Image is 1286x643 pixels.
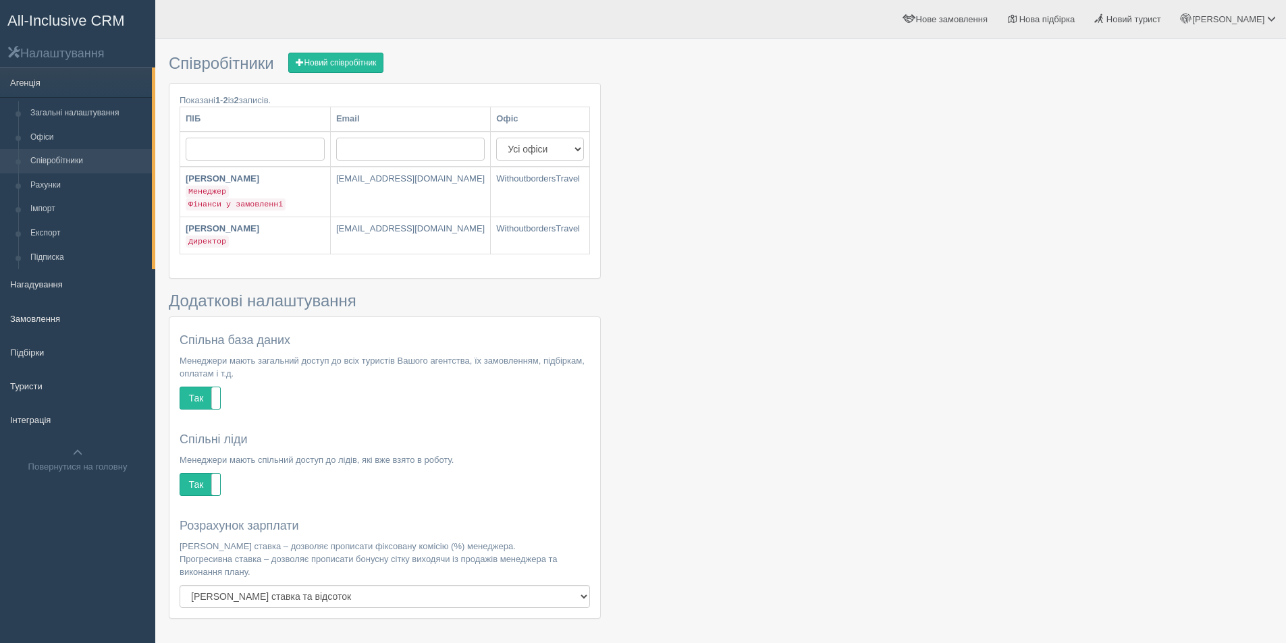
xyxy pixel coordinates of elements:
[215,95,228,105] b: 1-2
[180,94,590,107] div: Показані із записів.
[24,125,152,150] a: Офіси
[491,167,589,217] a: WithoutbordersTravel
[180,387,220,409] label: Так
[1,1,155,38] a: All-Inclusive CRM
[331,217,490,254] a: [EMAIL_ADDRESS][DOMAIN_NAME]
[330,107,490,132] th: Email
[288,53,383,73] a: Новий співробітник
[24,101,152,125] a: Загальні налаштування
[186,186,229,198] code: Менеджер
[186,223,259,233] b: [PERSON_NAME]
[24,173,152,198] a: Рахунки
[186,173,259,184] b: [PERSON_NAME]
[180,453,590,466] p: Менеджери мають спільний доступ до лідів, які вже взято в роботу.
[24,149,152,173] a: Співробітники
[24,246,152,270] a: Підписка
[234,95,239,105] b: 2
[180,520,590,533] h4: Розрахунок зарплати
[180,334,590,347] h4: Спільна база даних
[169,54,274,72] span: Співробітники
[7,12,125,29] span: All-Inclusive CRM
[180,354,590,380] p: Менеджери мають загальний доступ до всіх туристів Вашого агентства, їх замовленням, підбіркам, оп...
[180,540,590,578] p: [PERSON_NAME] ставка – дозволяє прописати фіксовану комісію (%) менеджера. Прогресивна ставка – д...
[491,217,589,254] a: WithoutbordersTravel
[491,107,590,132] th: Офіс
[186,235,229,248] code: Директор
[180,217,330,254] a: [PERSON_NAME] Директор
[1192,14,1264,24] span: [PERSON_NAME]
[169,292,601,310] h3: Додаткові налаштування
[186,198,286,211] code: Фінанси у замовленні
[180,167,330,217] a: [PERSON_NAME] Менеджер Фінанси у замовленні
[180,433,590,447] h4: Спільні ліди
[24,197,152,221] a: Імпорт
[180,474,220,495] label: Так
[180,107,331,132] th: ПІБ
[1019,14,1075,24] span: Нова підбірка
[916,14,988,24] span: Нове замовлення
[331,167,490,217] a: [EMAIL_ADDRESS][DOMAIN_NAME]
[24,221,152,246] a: Експорт
[1106,14,1161,24] span: Новий турист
